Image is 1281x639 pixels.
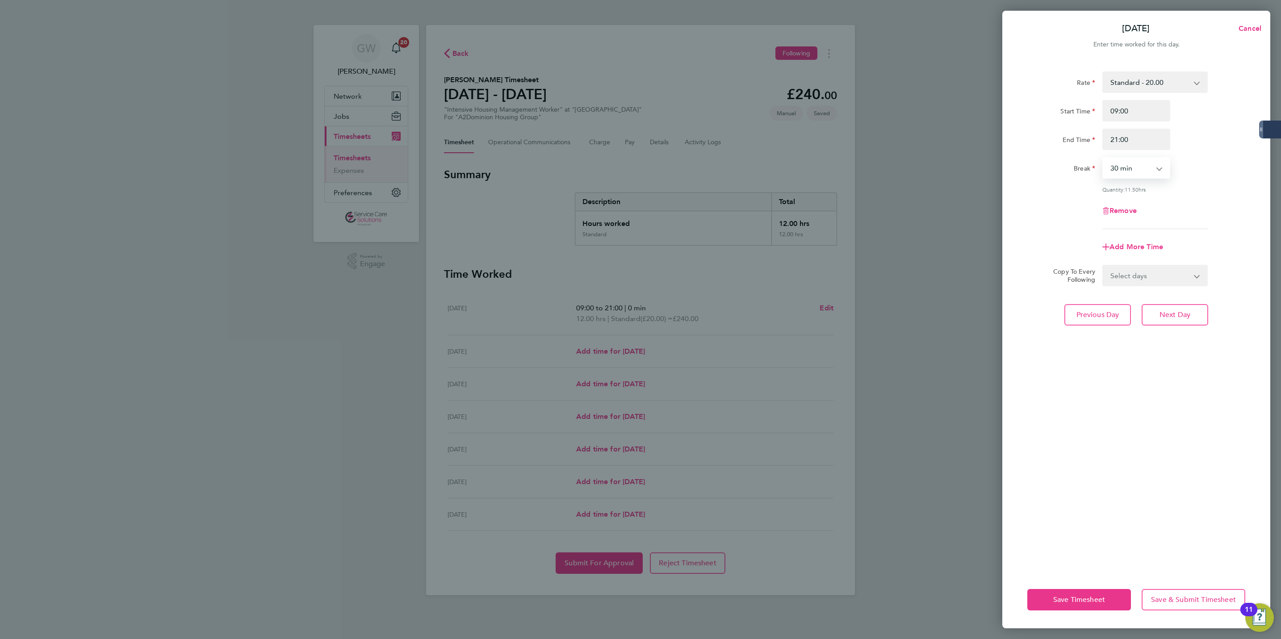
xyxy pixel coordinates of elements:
label: Start Time [1060,107,1095,118]
p: [DATE] [1122,22,1150,35]
button: Cancel [1224,20,1270,38]
button: Previous Day [1064,304,1131,326]
button: Next Day [1142,304,1208,326]
span: Save Timesheet [1053,595,1105,604]
div: Quantity: hrs [1102,186,1208,193]
label: Rate [1077,79,1095,89]
span: Previous Day [1076,310,1119,319]
span: Next Day [1160,310,1190,319]
button: Save Timesheet [1027,589,1131,610]
div: Enter time worked for this day. [1002,39,1270,50]
input: E.g. 08:00 [1102,100,1170,121]
button: Remove [1102,207,1137,214]
span: Remove [1109,206,1137,215]
label: End Time [1063,136,1095,146]
label: Break [1074,164,1095,175]
span: Save & Submit Timesheet [1151,595,1236,604]
span: Add More Time [1109,242,1163,251]
input: E.g. 18:00 [1102,129,1170,150]
span: Cancel [1236,24,1261,33]
button: Add More Time [1102,243,1163,251]
div: 11 [1245,610,1253,621]
button: Save & Submit Timesheet [1142,589,1245,610]
label: Copy To Every Following [1046,267,1095,284]
button: Open Resource Center, 11 new notifications [1245,603,1274,632]
span: 11.50 [1125,186,1139,193]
